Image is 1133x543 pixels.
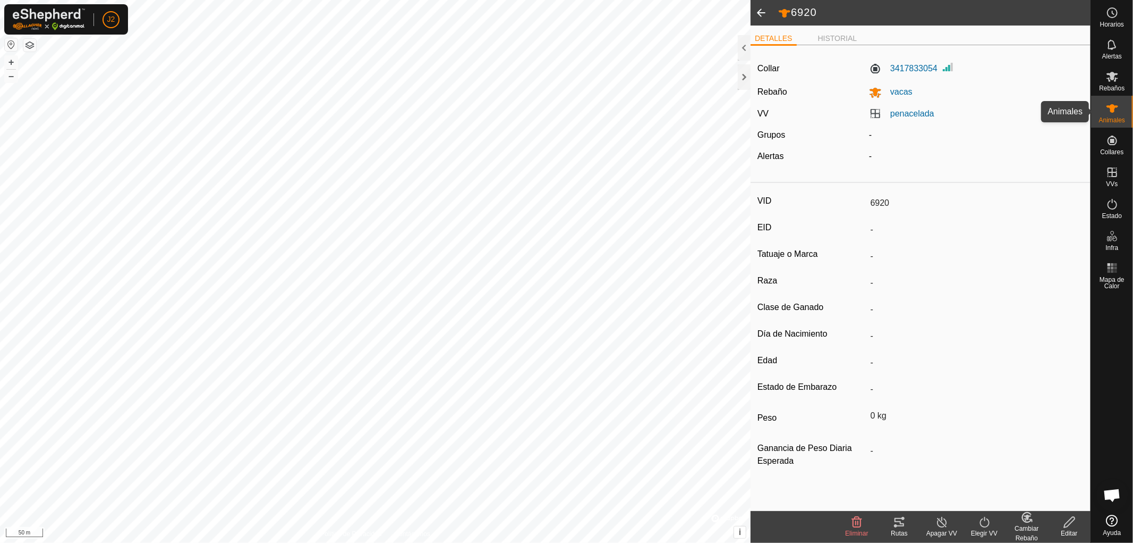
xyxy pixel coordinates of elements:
[1100,21,1124,28] span: Horarios
[757,327,866,341] label: Día de Nacimiento
[1099,117,1125,123] span: Animales
[1100,149,1123,155] span: Collares
[1096,479,1128,511] div: Chat abierto
[757,152,784,161] label: Alertas
[845,530,868,537] span: Eliminar
[921,529,963,538] div: Apagar VV
[778,6,1091,20] h2: 6920
[814,33,862,44] li: HISTORIAL
[878,529,921,538] div: Rutas
[1102,213,1122,219] span: Estado
[1048,529,1091,538] div: Editar
[739,528,741,537] span: i
[757,354,866,367] label: Edad
[757,442,866,467] label: Ganancia de Peso Diaria Esperada
[1006,524,1048,543] div: Cambiar Rebaño
[395,529,430,539] a: Contáctenos
[865,150,1088,163] div: -
[1091,511,1133,540] a: Ayuda
[757,194,866,208] label: VID
[757,274,866,288] label: Raza
[869,62,938,75] label: 3417833054
[865,129,1088,141] div: -
[942,61,955,73] img: Intensidad de Señal
[890,109,934,118] a: penacelada
[757,130,785,139] label: Grupos
[5,38,18,51] button: Restablecer Mapa
[757,87,787,96] label: Rebaño
[757,300,866,314] label: Clase de Ganado
[5,70,18,82] button: –
[23,39,36,52] button: Capas del Mapa
[1105,245,1118,251] span: Infra
[5,56,18,69] button: +
[757,407,866,429] label: Peso
[1099,85,1125,91] span: Rebaños
[13,9,85,30] img: Logo Gallagher
[757,62,780,75] label: Collar
[882,87,913,96] span: vacas
[734,527,746,538] button: i
[1102,53,1122,60] span: Alertas
[757,109,769,118] label: VV
[757,380,866,394] label: Estado de Embarazo
[107,14,115,25] span: J2
[963,529,1006,538] div: Elegir VV
[1094,277,1130,289] span: Mapa de Calor
[757,221,866,235] label: EID
[1103,530,1121,536] span: Ayuda
[1106,181,1118,187] span: VVs
[751,33,797,46] li: DETALLES
[320,529,381,539] a: Política de Privacidad
[757,247,866,261] label: Tatuaje o Marca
